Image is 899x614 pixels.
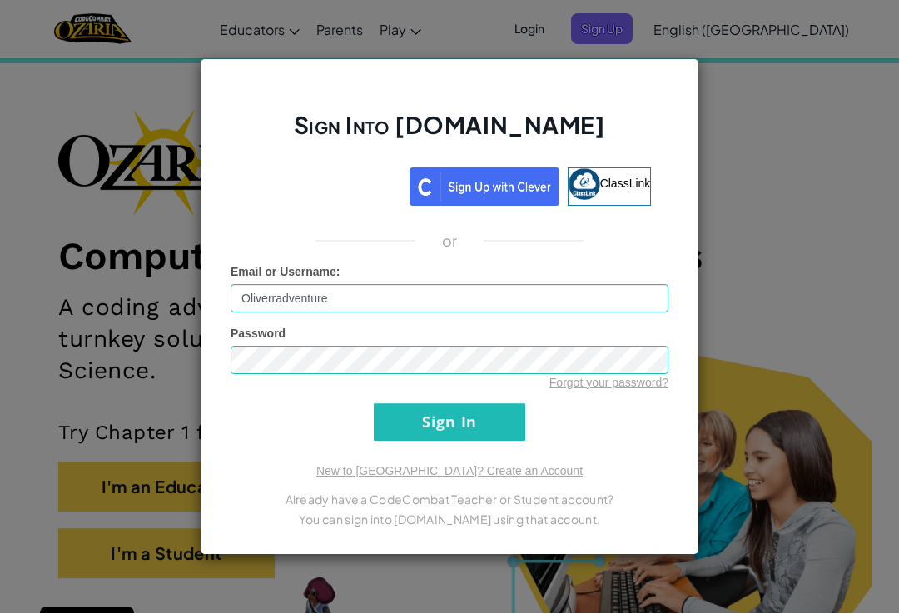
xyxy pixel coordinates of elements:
img: clever_sso_button@2x.png [410,168,559,207]
a: New to [GEOGRAPHIC_DATA]? Create an Account [316,465,583,478]
iframe: Sign in with Google Button [240,167,410,203]
a: Forgot your password? [549,377,668,390]
span: Email or Username [231,266,336,279]
span: Password [231,327,286,341]
span: ClassLink [600,177,651,190]
a: Sign in with Google. Opens in new tab [248,168,401,207]
p: Already have a CodeCombat Teacher or Student account? [231,490,668,510]
h2: Sign Into [DOMAIN_NAME] [231,110,668,158]
label: : [231,264,340,281]
p: You can sign into [DOMAIN_NAME] using that account. [231,510,668,530]
img: classlink-logo-small.png [569,169,600,201]
p: or [442,232,458,252]
input: Sign In [374,404,525,442]
div: Sign in with Google. Opens in new tab [248,167,401,203]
